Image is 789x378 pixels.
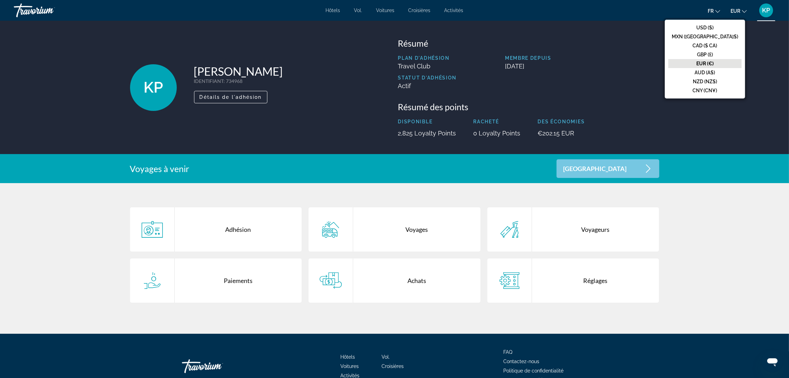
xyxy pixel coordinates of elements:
button: GBP (£) [668,50,742,59]
a: Voitures [340,363,359,369]
font: USD ($) [696,25,714,30]
button: MXN ([GEOGRAPHIC_DATA]$) [668,32,742,41]
a: Adhésion [130,207,302,252]
font: MXN ([GEOGRAPHIC_DATA]$) [672,34,738,39]
p: Statut d'adhésion [398,75,457,81]
button: USD ($) [668,23,742,32]
a: Achats [309,258,480,303]
font: CAD ($ CA) [693,43,717,48]
button: NZD (NZ$) [668,77,742,86]
a: Réglages [487,258,659,303]
h3: Résumé des points [398,102,659,112]
p: Racheté [474,119,521,124]
a: Vol. [354,8,363,13]
a: Politique de confidentialité [504,368,564,374]
button: Changer de langue [708,6,720,16]
div: Voyageurs [532,207,659,252]
a: Hôtels [340,354,355,360]
button: CAD ($ CA) [668,41,742,50]
a: Croisières [409,8,431,13]
a: Voyageurs [487,207,659,252]
a: Croisières [382,363,404,369]
font: fr [708,8,714,14]
div: Voyages [353,207,480,252]
button: CNY (CN¥) [668,86,742,95]
a: Activités [444,8,464,13]
div: Réglages [532,258,659,303]
p: : 734968 [194,78,283,84]
span: Détails de l'adhésion [200,94,262,100]
a: Vol. [382,354,390,360]
a: [GEOGRAPHIC_DATA] [557,159,659,178]
a: Détails de l'adhésion [194,92,267,100]
p: Actif [398,82,457,89]
a: Voyages [309,207,480,252]
p: Disponible [398,119,456,124]
span: KP [144,78,163,96]
a: Travorium [14,1,83,19]
button: AUD (A$) [668,68,742,77]
p: Membre depuis [505,55,659,61]
button: EUR (€) [668,59,742,68]
a: Contactez-nous [504,359,540,364]
p: Travel Club [398,63,457,70]
a: Voitures [376,8,395,13]
font: EUR [731,8,740,14]
p: Des économies [538,119,585,124]
div: Achats [353,258,480,303]
p: €202.15 EUR [538,130,585,137]
h1: [PERSON_NAME] [194,64,283,78]
p: [GEOGRAPHIC_DATA] [563,166,627,172]
a: Paiements [130,258,302,303]
h3: Résumé [398,38,659,48]
font: EUR (€) [696,61,714,66]
font: KP [762,7,770,14]
a: Travorium [182,356,251,377]
p: 0 Loyalty Points [474,130,521,137]
span: IDENTIFIANT [194,78,224,84]
div: Paiements [175,258,302,303]
font: AUD (A$) [695,70,715,75]
p: [DATE] [505,63,659,70]
font: CNY (CN¥) [693,88,717,93]
button: Changer de devise [731,6,747,16]
div: Adhésion [175,207,302,252]
button: Détails de l'adhésion [194,91,267,103]
p: Plan d'adhésion [398,55,457,61]
font: NZD (NZ$) [693,79,717,84]
h2: Voyages à venir [130,163,190,174]
button: Menu utilisateur [757,3,775,18]
iframe: Bouton de lancement de la fenêtre de messagerie [761,350,783,372]
a: Hôtels [326,8,340,13]
a: FAQ [504,349,513,355]
p: 2,825 Loyalty Points [398,130,456,137]
font: GBP (£) [697,52,713,57]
